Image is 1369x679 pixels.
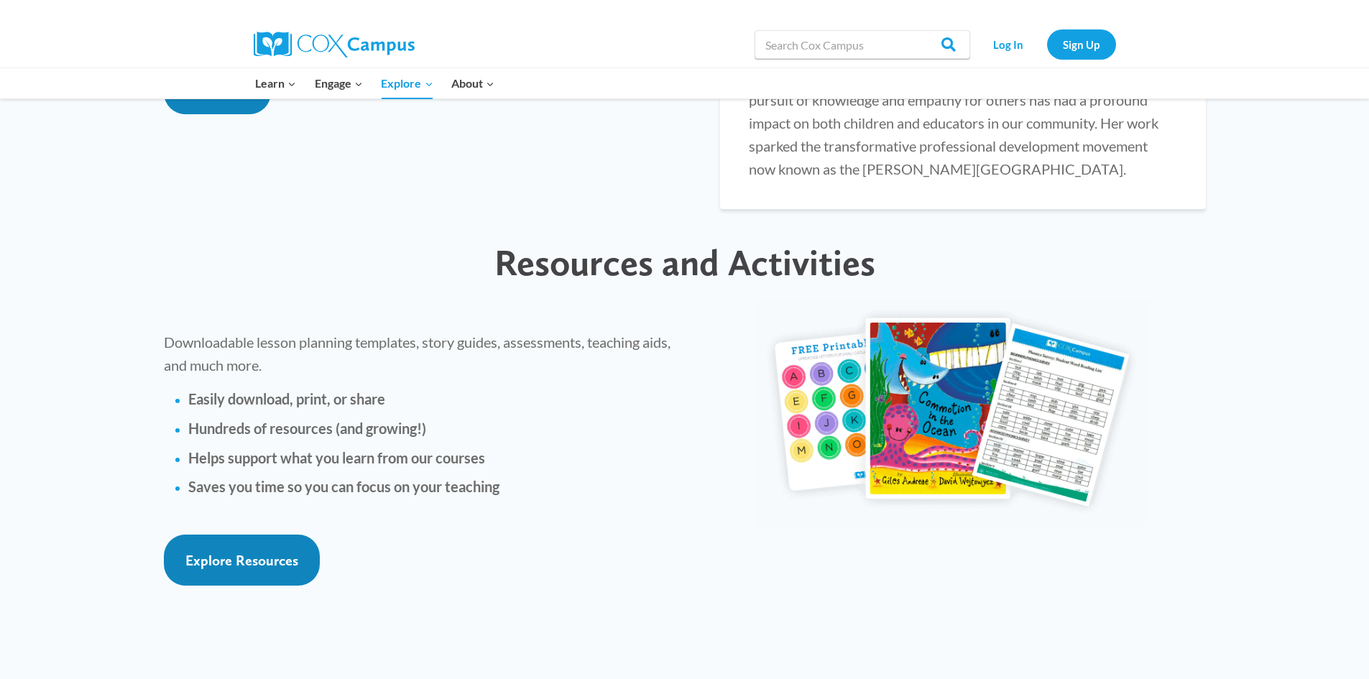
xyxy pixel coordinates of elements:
a: Explore Resources [164,535,320,586]
nav: Secondary Navigation [977,29,1116,59]
nav: Primary Navigation [246,68,504,98]
strong: Easily download, print, or share [188,390,385,407]
img: Cox Campus [254,32,415,57]
input: Search Cox Campus [755,30,970,59]
span: Downloadable lesson planning templates, story guides, assessments, teaching aids, and much more. [164,333,670,374]
button: Child menu of About [442,68,504,98]
a: Sign Up [1047,29,1116,59]
strong: Helps support what you learn from our courses [188,449,485,466]
a: Log In [977,29,1040,59]
img: educator-courses-img [755,299,1150,527]
button: Child menu of Engage [305,68,372,98]
button: Child menu of Learn [246,68,306,98]
span: Resources and Activities [494,240,875,285]
strong: Hundreds of resources (and growing!) [188,420,426,437]
button: Child menu of Explore [372,68,443,98]
span: Explore Resources [185,552,298,569]
strong: Saves you time so you can focus on your teaching [188,478,499,495]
